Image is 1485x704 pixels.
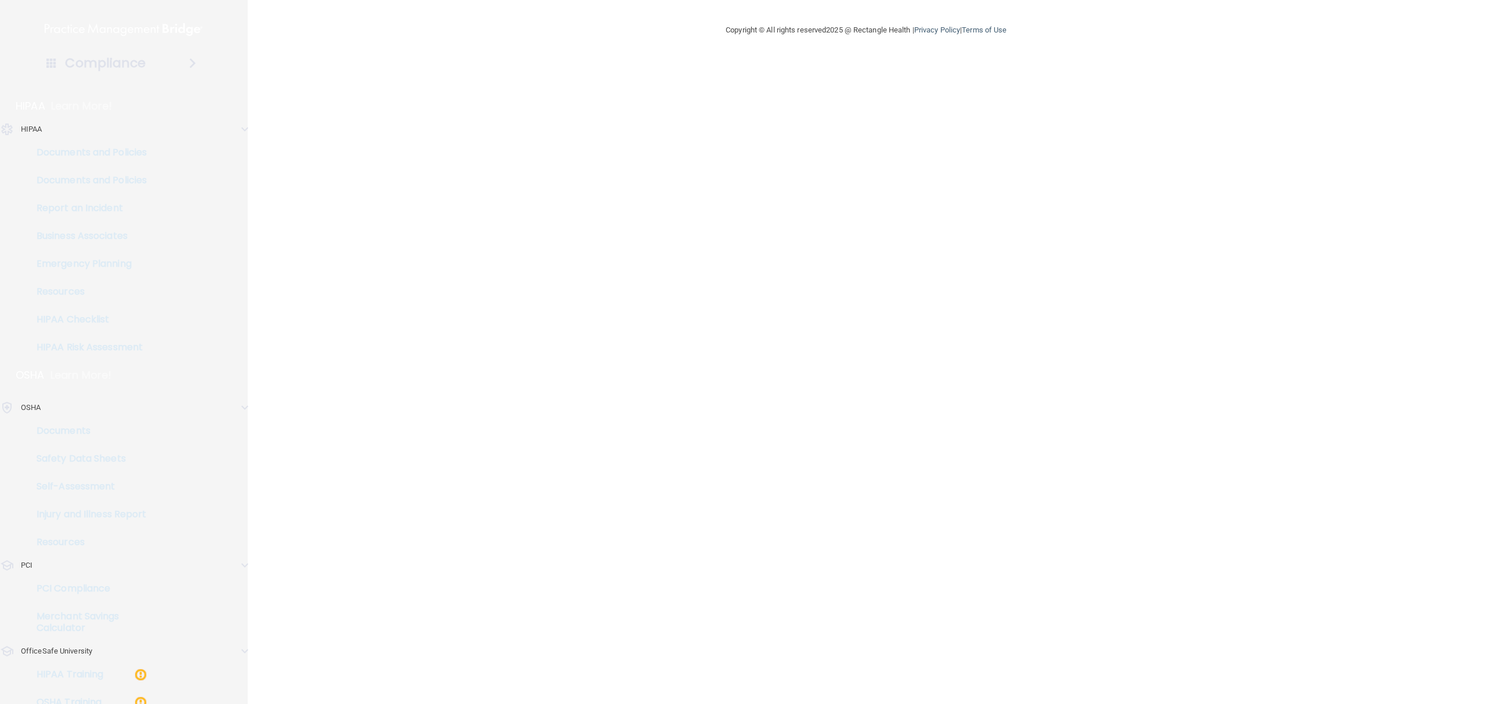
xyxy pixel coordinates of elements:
img: warning-circle.0cc9ac19.png [133,667,148,682]
p: Safety Data Sheets [8,453,166,465]
p: OSHA [16,368,45,382]
p: HIPAA Training [8,669,103,680]
p: Documents and Policies [8,175,166,186]
p: OSHA [21,401,41,415]
p: PCI [21,558,32,572]
p: Emergency Planning [8,258,166,270]
p: Documents and Policies [8,147,166,158]
p: Resources [8,286,166,297]
p: Documents [8,425,166,437]
p: HIPAA [21,122,42,136]
p: Learn More! [50,368,112,382]
p: OfficeSafe University [21,644,92,658]
p: Merchant Savings Calculator [8,611,166,634]
a: Privacy Policy [914,26,960,34]
p: HIPAA Checklist [8,314,166,325]
div: Copyright © All rights reserved 2025 @ Rectangle Health | | [654,12,1078,49]
p: Business Associates [8,230,166,242]
p: Self-Assessment [8,481,166,492]
a: Terms of Use [962,26,1006,34]
p: HIPAA Risk Assessment [8,342,166,353]
p: PCI Compliance [8,583,166,594]
p: Report an Incident [8,202,166,214]
img: PMB logo [45,18,202,41]
p: HIPAA [16,99,45,113]
p: Injury and Illness Report [8,509,166,520]
h4: Compliance [65,55,146,71]
p: Learn More! [51,99,113,113]
p: Resources [8,536,166,548]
